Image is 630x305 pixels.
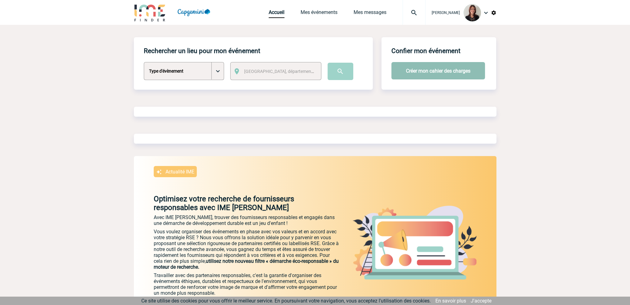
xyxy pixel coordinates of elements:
a: En savoir plus [435,298,466,304]
img: actu.png [353,206,477,280]
img: IME-Finder [134,4,166,21]
span: [PERSON_NAME] [432,11,460,15]
h4: Confier mon événement [391,47,460,55]
h4: Rechercher un lieu pour mon événement [144,47,260,55]
a: J'accepte [471,298,491,304]
p: Optimisez votre recherche de fournisseurs responsables avec IME [PERSON_NAME] [134,195,340,212]
p: Avec IME [PERSON_NAME], trouver des fournisseurs responsables et engagés dans une démarche de dév... [154,214,340,226]
input: Submit [328,63,353,80]
p: Vous voulez organiser des événements en phase avec vos valeurs et en accord avec votre stratégie ... [154,229,340,270]
a: Accueil [269,9,284,18]
p: Actualité IME [165,169,194,175]
button: Créer mon cahier des charges [391,62,485,79]
a: Mes événements [301,9,337,18]
img: 102169-1.jpg [464,4,481,21]
span: Ce site utilise des cookies pour vous offrir le meilleur service. En poursuivant votre navigation... [141,298,431,304]
a: Mes messages [354,9,386,18]
span: [GEOGRAPHIC_DATA], département, région... [244,69,330,74]
span: utilisez notre nouveau filtre « démarche éco-responsable » du moteur de recherche. [154,258,339,270]
p: Travailler avec des partenaires responsables, c'est la garantie d'organiser des événements éthiqu... [154,272,340,296]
